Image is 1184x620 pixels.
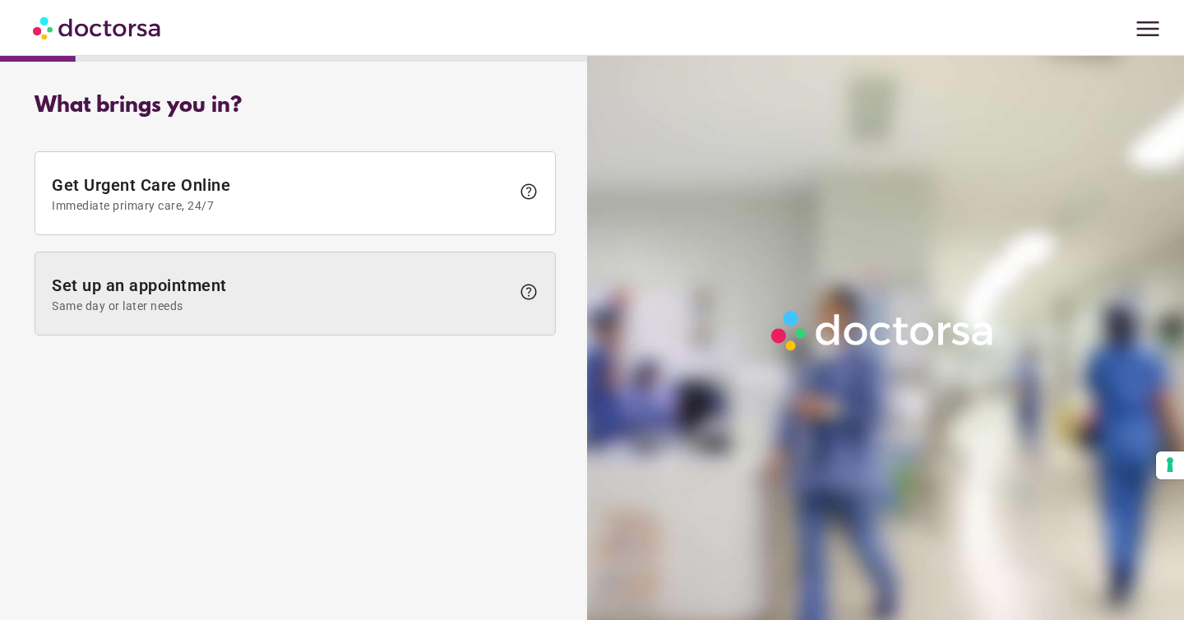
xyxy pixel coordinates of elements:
[33,9,163,46] img: Doctorsa.com
[765,304,1001,357] img: Logo-Doctorsa-trans-White-partial-flat.png
[519,182,539,201] span: help
[35,94,556,118] div: What brings you in?
[1132,13,1163,44] span: menu
[52,299,511,312] span: Same day or later needs
[52,199,511,212] span: Immediate primary care, 24/7
[52,175,511,212] span: Get Urgent Care Online
[519,282,539,302] span: help
[52,275,511,312] span: Set up an appointment
[1156,451,1184,479] button: Your consent preferences for tracking technologies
